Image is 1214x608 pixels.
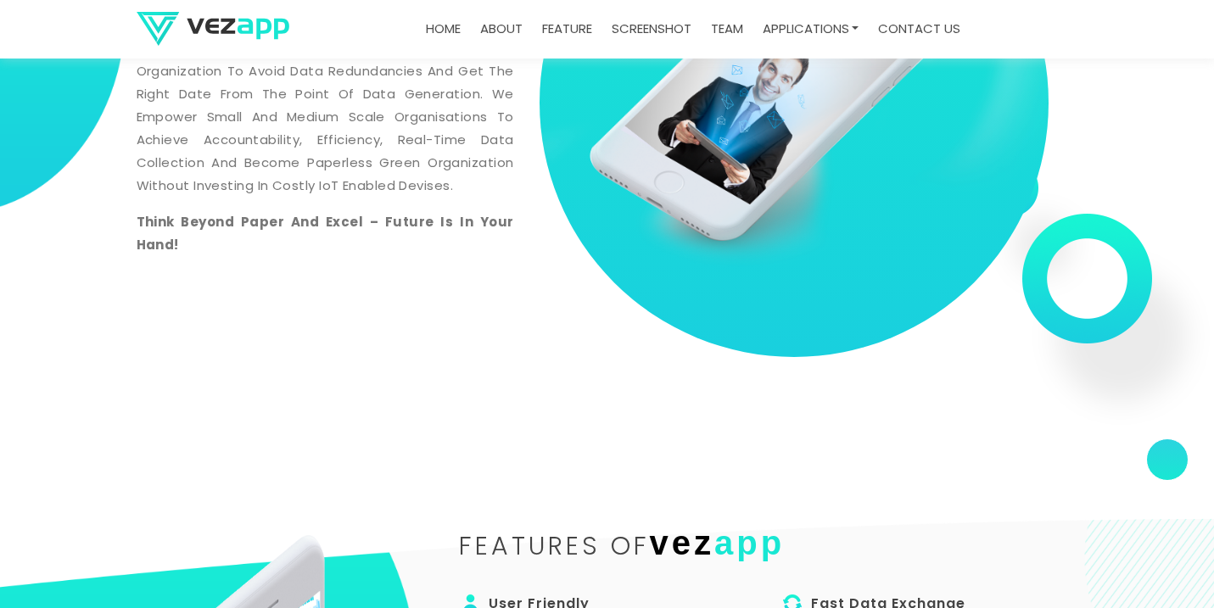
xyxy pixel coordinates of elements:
img: logo [137,12,289,46]
a: contact us [871,13,967,46]
h2: features of [459,531,1078,558]
b: Think Beyond Paper And Excel – Future Is In Your Hand! [137,213,514,254]
iframe: Drift Widget Chat Controller [1129,523,1194,588]
a: about [473,13,529,46]
span: app [714,524,785,561]
a: Home [419,13,467,46]
span: vez [650,524,715,561]
a: feature [535,13,599,46]
a: screenshot [605,13,698,46]
img: banner1 [1022,214,1210,425]
a: team [704,13,750,46]
a: Applications [756,13,866,46]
